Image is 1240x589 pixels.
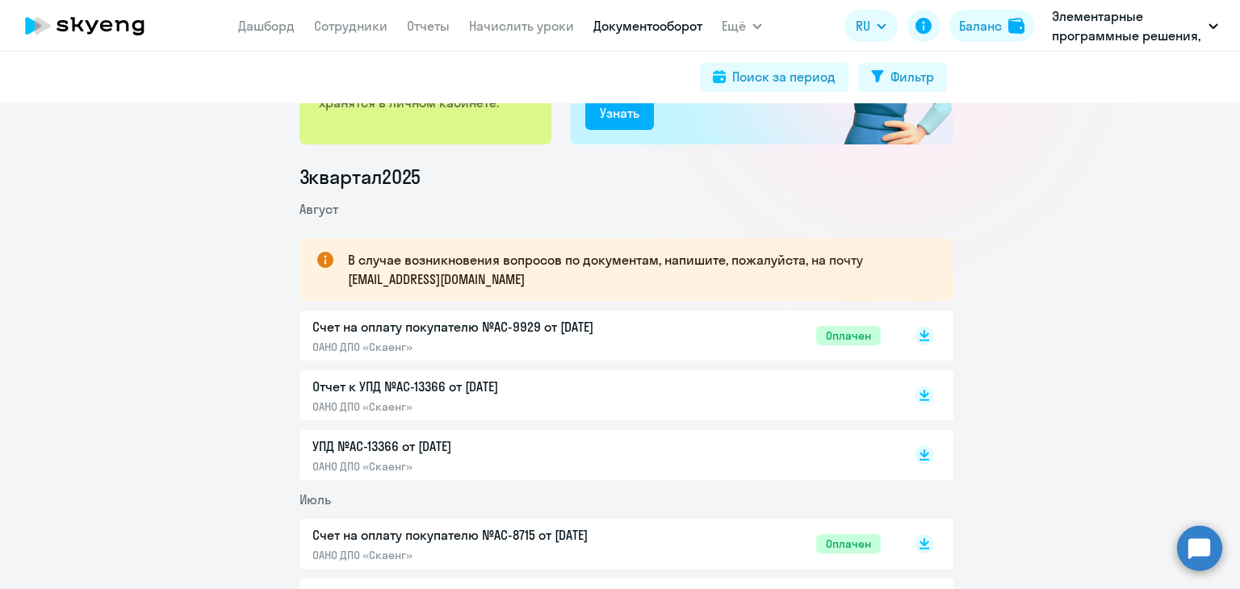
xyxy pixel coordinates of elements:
p: В случае возникновения вопросов по документам, напишите, пожалуйста, на почту [EMAIL_ADDRESS][DOM... [348,250,924,289]
div: Поиск за период [732,67,836,86]
a: УПД №AC-13366 от [DATE]ОАНО ДПО «Скаенг» [312,437,881,474]
li: 3 квартал 2025 [300,164,953,190]
div: Фильтр [890,67,934,86]
a: Сотрудники [314,18,387,34]
p: УПД №AC-13366 от [DATE] [312,437,651,456]
p: ОАНО ДПО «Скаенг» [312,399,651,414]
button: Узнать [585,98,654,130]
button: Поиск за период [700,63,848,92]
span: Июль [300,491,331,508]
a: Дашборд [238,18,295,34]
button: Балансbalance [949,10,1034,42]
span: RU [856,16,870,36]
span: Оплачен [816,326,881,345]
span: Ещё [722,16,746,36]
a: Счет на оплату покупателю №AC-9929 от [DATE]ОАНО ДПО «Скаенг»Оплачен [312,317,881,354]
p: ОАНО ДПО «Скаенг» [312,340,651,354]
a: Отчеты [407,18,450,34]
p: Счет на оплату покупателю №AC-9929 от [DATE] [312,317,651,336]
div: Узнать [600,103,639,123]
p: Отчет к УПД №AC-13366 от [DATE] [312,377,651,396]
div: Баланс [959,16,1002,36]
span: Август [300,201,338,217]
img: balance [1008,18,1024,34]
button: RU [844,10,898,42]
p: ОАНО ДПО «Скаенг» [312,548,651,562]
a: Документооборот [593,18,702,34]
button: Ещё [722,10,762,42]
a: Начислить уроки [469,18,574,34]
p: Элементарные программные решения, ЭЛЕМЕНТАРНЫЕ ПРОГРАММНЫЕ РЕШЕНИЯ, ООО [1052,6,1202,45]
span: Оплачен [816,534,881,553]
a: Отчет к УПД №AC-13366 от [DATE]ОАНО ДПО «Скаенг» [312,377,881,414]
a: Счет на оплату покупателю №AC-8715 от [DATE]ОАНО ДПО «Скаенг»Оплачен [312,525,881,562]
p: Счет на оплату покупателю №AC-8715 от [DATE] [312,525,651,545]
button: Фильтр [858,63,947,92]
p: ОАНО ДПО «Скаенг» [312,459,651,474]
button: Элементарные программные решения, ЭЛЕМЕНТАРНЫЕ ПРОГРАММНЫЕ РЕШЕНИЯ, ООО [1044,6,1226,45]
